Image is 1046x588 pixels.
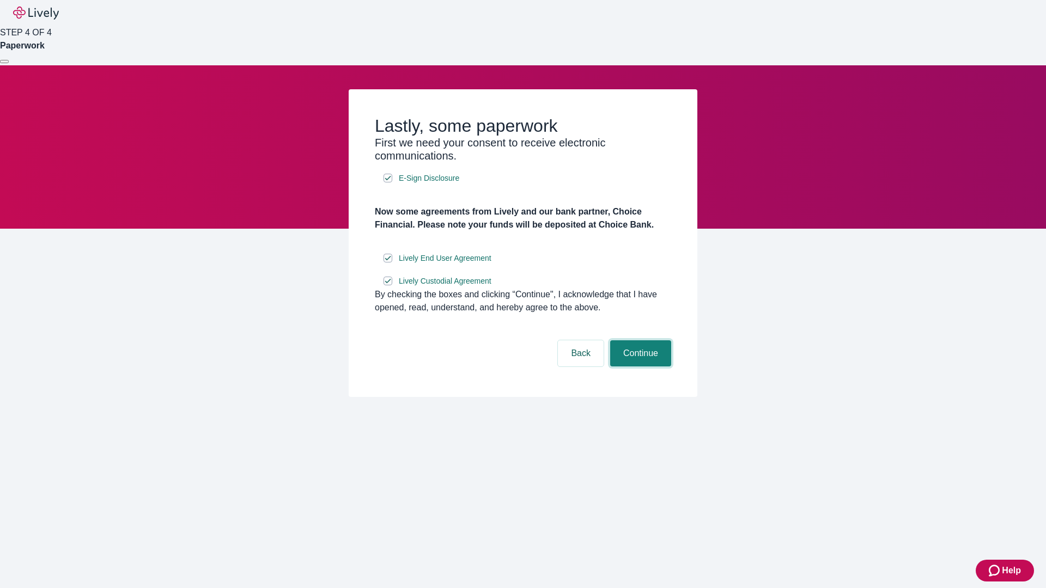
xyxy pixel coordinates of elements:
h3: First we need your consent to receive electronic communications. [375,136,671,162]
span: E-Sign Disclosure [399,173,459,184]
h2: Lastly, some paperwork [375,115,671,136]
img: Lively [13,7,59,20]
div: By checking the boxes and clicking “Continue", I acknowledge that I have opened, read, understand... [375,288,671,314]
a: e-sign disclosure document [397,274,494,288]
span: Help [1002,564,1021,577]
button: Zendesk support iconHelp [976,560,1034,581]
svg: Zendesk support icon [989,564,1002,577]
a: e-sign disclosure document [397,171,461,185]
span: Lively Custodial Agreement [399,275,491,287]
span: Lively End User Agreement [399,253,491,264]
button: Back [558,340,604,366]
h4: Now some agreements from Lively and our bank partner, Choice Financial. Please note your funds wi... [375,205,671,231]
a: e-sign disclosure document [397,252,494,265]
button: Continue [610,340,671,366]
